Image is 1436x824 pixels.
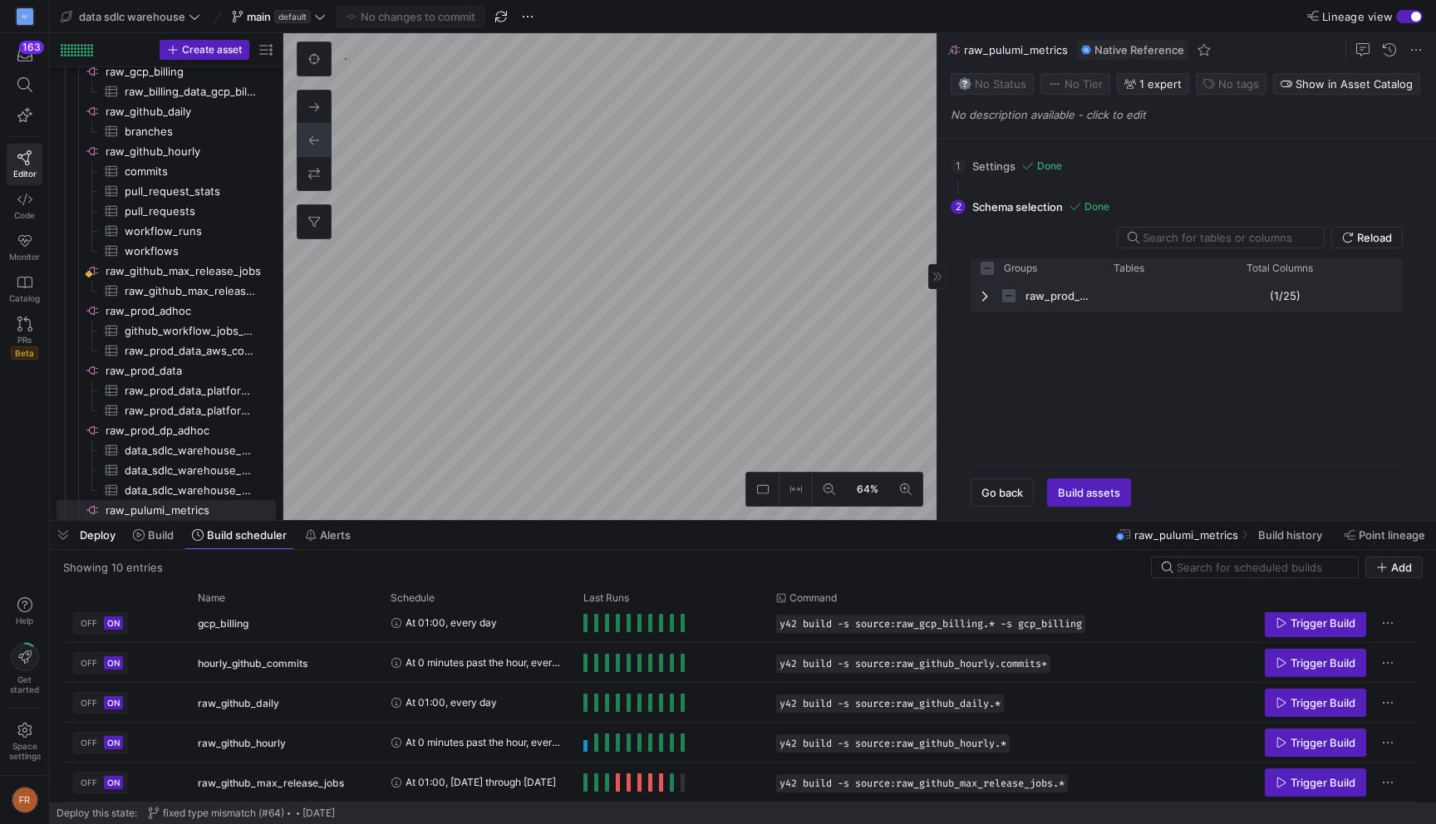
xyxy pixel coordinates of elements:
button: Trigger Build [1265,689,1366,717]
span: Catalog [9,293,40,303]
span: Add [1391,561,1412,574]
span: Monitor [9,252,40,262]
span: No Tier [1048,77,1103,91]
span: ON [107,618,120,628]
span: y42 build -s source:raw_github_hourly.* [779,738,1006,749]
div: Press SPACE to select this row. [57,380,276,400]
a: raw_prod_data_aws_cost_usage_report​​​​​​​​​ [57,341,276,360]
span: raw_prod_data_aws_cost_usage_report​​​​​​​​​ [125,341,257,360]
span: raw_prod_data_platformeng_historical_spend_materialized​​​​​​​​​ [125,401,257,420]
div: Press SPACE to select this row. [971,279,1403,312]
span: Schedule [391,592,435,604]
span: gcp_billing [198,604,248,643]
span: Build [148,528,174,542]
button: No statusNo Status [951,73,1034,95]
span: Trigger Build [1291,696,1355,709]
input: Search for tables or columns [1143,231,1311,244]
span: y42 build -s source:raw_github_hourly.commits+ [779,658,1047,669]
span: raw_github_hourly​​​​​​​​ [106,142,273,161]
a: Catalog [7,268,42,310]
span: At 01:00, [DATE] through [DATE] [406,763,556,802]
span: 1 expert [1139,77,1182,91]
span: At 0 minutes past the hour, every 2 hours, every day [406,643,563,682]
span: Show in Asset Catalog [1296,77,1413,91]
div: FR [12,787,38,813]
button: Show in Asset Catalog [1273,73,1420,95]
span: default [274,10,311,23]
span: data sdlc warehouse [79,10,185,23]
button: data sdlc warehouse [57,6,204,27]
div: Press SPACE to select this row. [57,261,276,281]
span: Deploy this state: [57,807,137,819]
div: Press SPACE to select this row. [57,301,276,321]
a: commits​​​​​​​​​ [57,161,276,181]
span: raw_github_max_release_jobs​​​​​​​​​ [125,282,257,301]
a: raw_github_max_release_jobs​​​​​​​​ [57,261,276,281]
span: fixed type mismatch (#64) [163,807,284,819]
span: OFF [81,777,97,787]
span: pull_request_stats​​​​​​​​​ [125,182,257,201]
p: No description available - click to edit [951,108,1429,121]
a: Monitor [7,227,42,268]
span: Space settings [9,741,41,761]
span: github_workflow_jobs_backfill​​​​​​​​​ [125,321,257,341]
div: Press SPACE to select this row. [57,241,276,261]
button: Build assets [1047,478,1131,507]
span: Name [198,592,225,604]
span: raw_prod_dp_adhoc​​​​​​​​ [106,421,273,440]
span: ON [107,698,120,708]
button: Go back [971,478,1034,507]
button: Trigger Build [1265,728,1366,757]
a: Code [7,185,42,227]
a: github_workflow_jobs_backfill​​​​​​​​​ [57,321,276,341]
span: hourly_github_commits [198,644,307,683]
div: M [17,8,33,25]
button: Build scheduler [184,521,294,549]
span: OFF [81,698,97,708]
span: Go back [981,486,1023,499]
button: 163 [7,40,42,70]
a: raw_prod_adhoc​​​​​​​​ [57,301,276,321]
div: Press SPACE to select this row. [57,341,276,360]
a: raw_prod_dp_adhoc​​​​​​​​ [57,420,276,440]
a: data_sdlc_warehouse_main_source__raw_github_hourly__workflows_temp​​​​​​​​​ [57,460,276,480]
span: raw_github_max_release_jobs [198,763,344,802]
button: 64% [846,473,889,506]
div: Press SPACE to select this row. [57,400,276,420]
span: raw_prod_data [1025,280,1092,312]
span: y42 build -s source:raw_github_max_release_jobs.* [779,777,1065,789]
button: Create asset [160,40,249,60]
span: Alerts [320,528,351,542]
div: Press SPACE to select this row. [57,61,276,81]
img: undefined [1081,45,1091,55]
div: Press SPACE to select this row. [57,360,276,380]
a: PRsBeta [7,310,42,366]
span: Reload [1357,231,1392,244]
a: raw_github_daily​​​​​​​​ [57,101,276,121]
button: Alerts [298,521,358,549]
a: workflows​​​​​​​​​ [57,241,276,261]
span: commits​​​​​​​​​ [125,162,257,181]
span: Build history [1258,528,1322,542]
span: Trigger Build [1291,616,1355,630]
input: Search for scheduled builds [1177,561,1348,574]
button: No tierNo Tier [1040,73,1110,95]
span: Lineage view [1322,10,1393,23]
button: Build history [1251,521,1333,549]
div: Press SPACE to select this row. [63,643,1416,683]
div: Press SPACE to select this row. [57,221,276,241]
span: Get started [10,674,39,694]
div: Press SPACE to select this row. [57,281,276,301]
a: raw_gcp_billing​​​​​​​​ [57,61,276,81]
span: Build scheduler [207,528,287,542]
span: PRs [17,335,32,345]
button: maindefault [228,6,330,27]
span: pull_requests​​​​​​​​​ [125,202,257,221]
button: Trigger Build [1265,609,1366,637]
span: workflows​​​​​​​​​ [125,242,257,261]
button: FR [7,782,42,817]
a: data_sdlc_warehouse_main_source__raw_github_wfj__workflow_jobs_[DEMOGRAPHIC_DATA]​​​​​​​​​ [57,480,276,500]
div: Press SPACE to select this row. [57,460,276,480]
div: Press SPACE to select this row. [57,500,276,520]
span: ON [107,777,120,787]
